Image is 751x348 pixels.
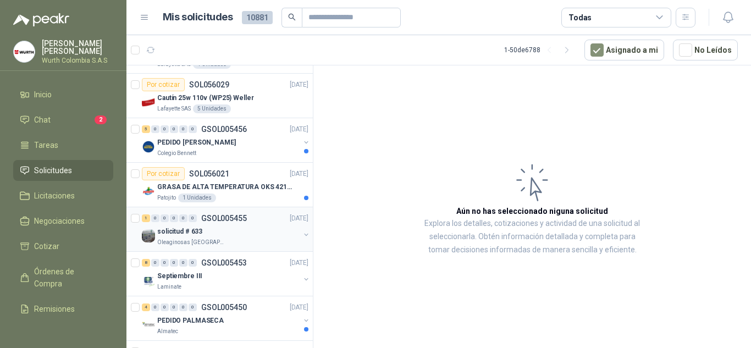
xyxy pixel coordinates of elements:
[142,123,311,158] a: 5 0 0 0 0 0 GSOL005456[DATE] Company LogoPEDIDO [PERSON_NAME]Colegio Bennett
[290,124,308,135] p: [DATE]
[34,303,75,315] span: Remisiones
[34,89,52,101] span: Inicio
[290,258,308,268] p: [DATE]
[13,135,113,156] a: Tareas
[189,125,197,133] div: 0
[157,271,202,281] p: Septiembre III
[157,238,227,247] p: Oleaginosas [GEOGRAPHIC_DATA][PERSON_NAME]
[456,205,608,217] h3: Aún no has seleccionado niguna solicitud
[189,303,197,311] div: 0
[95,115,107,124] span: 2
[179,259,187,267] div: 0
[161,214,169,222] div: 0
[170,214,178,222] div: 0
[13,109,113,130] a: Chat2
[151,259,159,267] div: 0
[189,259,197,267] div: 0
[201,214,247,222] p: GSOL005455
[178,194,216,202] div: 1 Unidades
[179,125,187,133] div: 0
[142,96,155,109] img: Company Logo
[13,261,113,294] a: Órdenes de Compra
[161,259,169,267] div: 0
[142,318,155,332] img: Company Logo
[170,125,178,133] div: 0
[151,303,159,311] div: 0
[13,185,113,206] a: Licitaciones
[126,163,313,207] a: Por cotizarSOL056021[DATE] Company LogoGRASA DE ALTA TEMPERATURA OKS 4210 X 5 KGPatojito1 Unidades
[288,13,296,21] span: search
[170,303,178,311] div: 0
[34,266,103,290] span: Órdenes de Compra
[142,259,150,267] div: 8
[290,169,308,179] p: [DATE]
[13,299,113,319] a: Remisiones
[142,301,311,336] a: 4 0 0 0 0 0 GSOL005450[DATE] Company LogoPEDIDO PALMASECAAlmatec
[242,11,273,24] span: 10881
[201,259,247,267] p: GSOL005453
[157,227,202,237] p: solicitud # 633
[126,74,313,118] a: Por cotizarSOL056029[DATE] Company LogoCautín 25w 110v (WP25) WellerLafayette SAS5 Unidades
[673,40,738,60] button: No Leídos
[142,212,311,247] a: 1 0 0 0 0 0 GSOL005455[DATE] Company Logosolicitud # 633Oleaginosas [GEOGRAPHIC_DATA][PERSON_NAME]
[34,114,51,126] span: Chat
[290,213,308,224] p: [DATE]
[151,125,159,133] div: 0
[142,274,155,287] img: Company Logo
[142,214,150,222] div: 1
[142,140,155,153] img: Company Logo
[290,302,308,313] p: [DATE]
[157,149,196,158] p: Colegio Bennett
[189,170,229,178] p: SOL056021
[142,78,185,91] div: Por cotizar
[142,185,155,198] img: Company Logo
[157,137,236,148] p: PEDIDO [PERSON_NAME]
[13,236,113,257] a: Cotizar
[584,40,664,60] button: Asignado a mi
[13,13,69,26] img: Logo peakr
[568,12,592,24] div: Todas
[157,194,176,202] p: Patojito
[179,214,187,222] div: 0
[423,217,641,257] p: Explora los detalles, cotizaciones y actividad de una solicitud al seleccionarla. Obtén informaci...
[34,139,58,151] span: Tareas
[34,215,85,227] span: Negociaciones
[290,80,308,90] p: [DATE]
[201,125,247,133] p: GSOL005456
[157,327,178,336] p: Almatec
[157,283,181,291] p: Laminate
[193,104,231,113] div: 5 Unidades
[142,125,150,133] div: 5
[34,164,72,176] span: Solicitudes
[157,182,294,192] p: GRASA DE ALTA TEMPERATURA OKS 4210 X 5 KG
[142,256,311,291] a: 8 0 0 0 0 0 GSOL005453[DATE] Company LogoSeptiembre IIILaminate
[504,41,576,59] div: 1 - 50 de 6788
[163,9,233,25] h1: Mis solicitudes
[189,81,229,89] p: SOL056029
[142,167,185,180] div: Por cotizar
[34,190,75,202] span: Licitaciones
[161,125,169,133] div: 0
[157,104,191,113] p: Lafayette SAS
[157,316,224,326] p: PEDIDO PALMASECA
[189,214,197,222] div: 0
[161,303,169,311] div: 0
[42,40,113,55] p: [PERSON_NAME] [PERSON_NAME]
[157,93,254,103] p: Cautín 25w 110v (WP25) Weller
[13,84,113,105] a: Inicio
[142,303,150,311] div: 4
[201,303,247,311] p: GSOL005450
[142,229,155,242] img: Company Logo
[42,57,113,64] p: Wurth Colombia S.A.S
[151,214,159,222] div: 0
[170,259,178,267] div: 0
[34,240,59,252] span: Cotizar
[14,41,35,62] img: Company Logo
[13,211,113,231] a: Negociaciones
[179,303,187,311] div: 0
[13,160,113,181] a: Solicitudes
